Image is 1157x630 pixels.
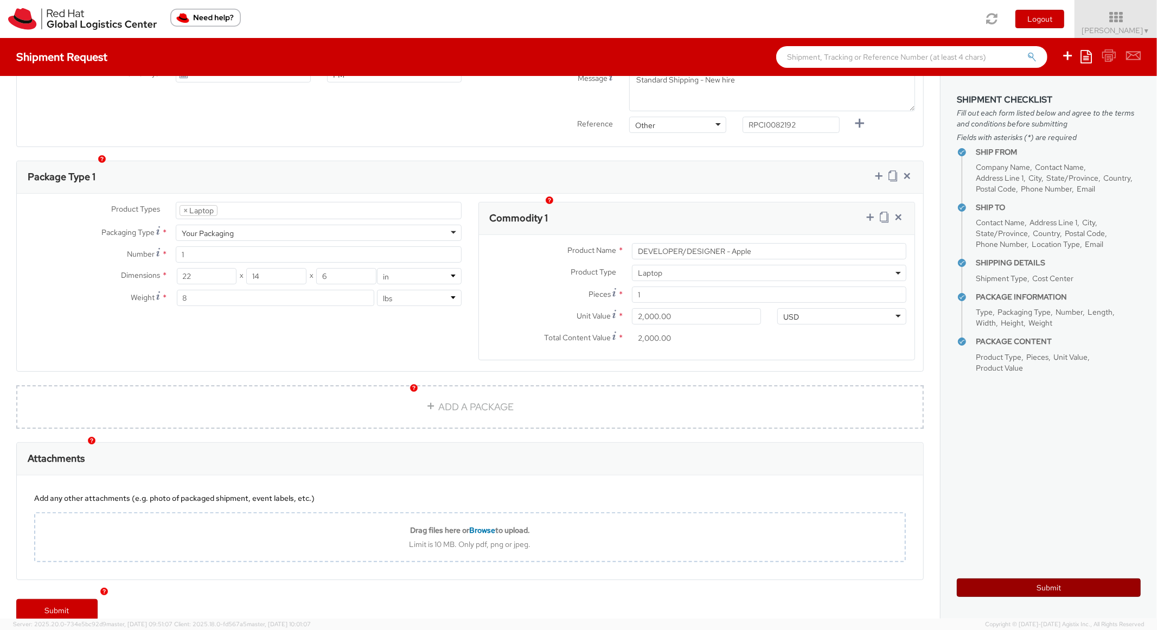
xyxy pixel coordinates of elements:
[976,318,996,328] span: Width
[16,385,924,429] a: ADD A PACKAGE
[180,205,218,216] li: Laptop
[131,292,155,302] span: Weight
[101,227,155,237] span: Packaging Type
[247,620,311,628] span: master, [DATE] 10:01:07
[1032,239,1080,249] span: Location Type
[783,311,799,322] div: USD
[567,245,616,255] span: Product Name
[1035,162,1084,172] span: Contact Name
[1085,239,1103,249] span: Email
[469,525,495,535] span: Browse
[121,270,160,280] span: Dimensions
[1082,26,1150,35] span: [PERSON_NAME]
[182,228,234,239] div: Your Packaging
[177,268,237,284] input: Length
[28,453,85,464] h3: Attachments
[13,620,172,628] span: Server: 2025.20.0-734e5bc92d9
[976,352,1021,362] span: Product Type
[1046,173,1098,183] span: State/Province
[1056,307,1083,317] span: Number
[1103,173,1130,183] span: Country
[976,273,1027,283] span: Shipment Type
[635,120,655,131] div: Other
[976,184,1016,194] span: Postal Code
[246,268,306,284] input: Width
[127,249,155,259] span: Number
[1065,228,1105,238] span: Postal Code
[976,173,1024,183] span: Address Line 1
[571,267,616,277] span: Product Type
[589,289,611,299] span: Pieces
[490,213,548,224] h3: Commodity 1
[976,218,1025,227] span: Contact Name
[1033,228,1060,238] span: Country
[35,539,905,549] div: Limit is 10 MB. Only pdf, png or jpeg.
[544,333,611,342] span: Total Content Value
[1021,184,1072,194] span: Phone Number
[1032,273,1073,283] span: Cost Center
[1082,218,1095,227] span: City
[638,268,900,278] span: Laptop
[577,311,611,321] span: Unit Value
[1053,352,1088,362] span: Unit Value
[8,8,157,30] img: rh-logistics-00dfa346123c4ec078e1.svg
[632,265,906,281] span: Laptop
[957,107,1141,129] span: Fill out each form listed below and agree to the terms and conditions before submitting
[111,204,160,214] span: Product Types
[1001,318,1024,328] span: Height
[1143,27,1150,35] span: ▼
[976,363,1023,373] span: Product Value
[577,119,613,129] span: Reference
[28,171,95,182] h3: Package Type 1
[998,307,1051,317] span: Packaging Type
[1030,218,1077,227] span: Address Line 1
[174,620,311,628] span: Client: 2025.18.0-fd567a5
[1077,184,1095,194] span: Email
[985,620,1144,629] span: Copyright © [DATE]-[DATE] Agistix Inc., All Rights Reserved
[410,525,530,535] b: Drag files here or to upload.
[316,268,376,284] input: Height
[16,51,107,63] h4: Shipment Request
[306,268,316,284] span: X
[976,162,1030,172] span: Company Name
[16,599,98,621] a: Submit
[957,95,1141,105] h3: Shipment Checklist
[976,293,1141,301] h4: Package Information
[976,338,1141,346] h4: Package Content
[776,46,1047,68] input: Shipment, Tracking or Reference Number (at least 4 chars)
[1015,10,1064,28] button: Logout
[106,620,172,628] span: master, [DATE] 09:51:07
[976,259,1141,267] h4: Shipping Details
[236,268,246,284] span: X
[578,73,608,83] span: Message
[976,228,1028,238] span: State/Province
[1088,307,1113,317] span: Length
[1028,318,1052,328] span: Weight
[976,307,993,317] span: Type
[957,578,1141,597] button: Submit
[34,493,906,504] div: Add any other attachments (e.g. photo of packaged shipment, event labels, etc.)
[183,206,188,215] span: ×
[1026,352,1049,362] span: Pieces
[976,203,1141,212] h4: Ship To
[976,148,1141,156] h4: Ship From
[1028,173,1041,183] span: City
[957,132,1141,143] span: Fields with asterisks (*) are required
[976,239,1027,249] span: Phone Number
[170,9,241,27] button: Need help?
